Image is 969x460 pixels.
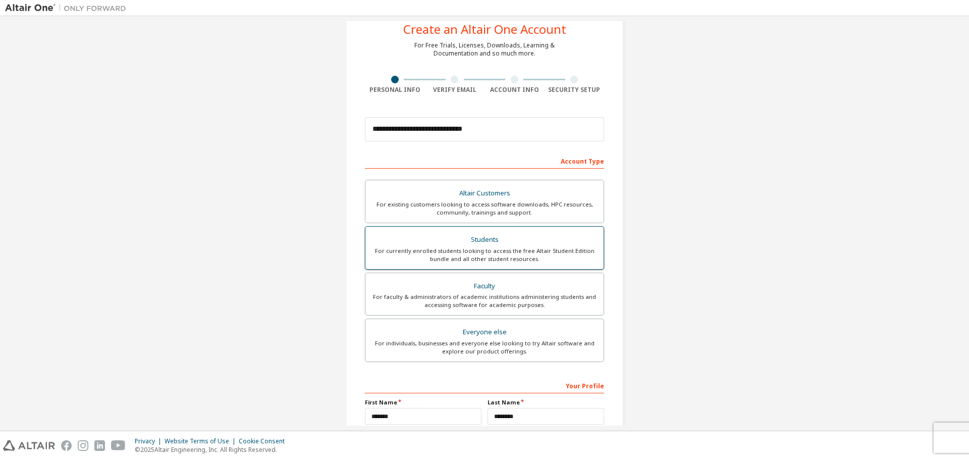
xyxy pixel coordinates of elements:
img: Altair One [5,3,131,13]
div: For currently enrolled students looking to access the free Altair Student Edition bundle and all ... [371,247,598,263]
div: Account Type [365,152,604,169]
div: Your Profile [365,377,604,393]
div: Security Setup [545,86,605,94]
p: © 2025 Altair Engineering, Inc. All Rights Reserved. [135,445,291,454]
img: linkedin.svg [94,440,105,451]
div: Website Terms of Use [165,437,239,445]
div: Students [371,233,598,247]
div: Create an Altair One Account [403,23,566,35]
div: Altair Customers [371,186,598,200]
div: For individuals, businesses and everyone else looking to try Altair software and explore our prod... [371,339,598,355]
label: First Name [365,398,481,406]
img: youtube.svg [111,440,126,451]
img: altair_logo.svg [3,440,55,451]
img: facebook.svg [61,440,72,451]
div: Faculty [371,279,598,293]
label: Last Name [488,398,604,406]
div: Privacy [135,437,165,445]
div: Cookie Consent [239,437,291,445]
div: For faculty & administrators of academic institutions administering students and accessing softwa... [371,293,598,309]
img: instagram.svg [78,440,88,451]
div: For Free Trials, Licenses, Downloads, Learning & Documentation and so much more. [414,41,555,58]
div: Personal Info [365,86,425,94]
div: Everyone else [371,325,598,339]
div: Account Info [484,86,545,94]
div: Verify Email [425,86,485,94]
div: For existing customers looking to access software downloads, HPC resources, community, trainings ... [371,200,598,217]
